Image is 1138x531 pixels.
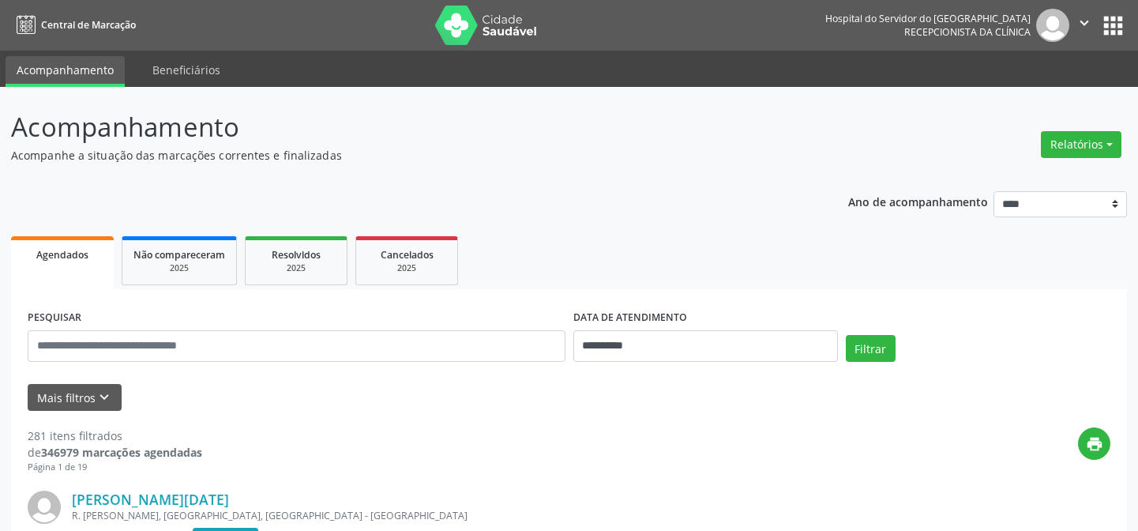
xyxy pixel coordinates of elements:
button:  [1069,9,1099,42]
div: 2025 [367,262,446,274]
a: [PERSON_NAME][DATE] [72,491,229,508]
label: PESQUISAR [28,306,81,330]
span: Agendados [36,248,88,262]
div: Página 1 de 19 [28,461,202,474]
span: Não compareceram [133,248,225,262]
div: de [28,444,202,461]
span: Resolvidos [272,248,321,262]
a: Beneficiários [141,56,231,84]
span: Recepcionista da clínica [904,25,1031,39]
img: img [28,491,61,524]
i:  [1076,14,1093,32]
div: 281 itens filtrados [28,427,202,444]
button: Filtrar [846,335,896,362]
div: 2025 [133,262,225,274]
span: Cancelados [381,248,434,262]
label: DATA DE ATENDIMENTO [573,306,687,330]
strong: 346979 marcações agendadas [41,445,202,460]
p: Ano de acompanhamento [848,191,988,211]
i: print [1086,435,1103,453]
p: Acompanhamento [11,107,792,147]
button: Mais filtroskeyboard_arrow_down [28,384,122,412]
div: 2025 [257,262,336,274]
img: img [1036,9,1069,42]
p: Acompanhe a situação das marcações correntes e finalizadas [11,147,792,164]
div: R. [PERSON_NAME], [GEOGRAPHIC_DATA], [GEOGRAPHIC_DATA] - [GEOGRAPHIC_DATA] [72,509,873,522]
button: print [1078,427,1110,460]
span: Central de Marcação [41,18,136,32]
button: apps [1099,12,1127,40]
a: Central de Marcação [11,12,136,38]
a: Acompanhamento [6,56,125,87]
button: Relatórios [1041,131,1121,158]
i: keyboard_arrow_down [96,389,113,406]
div: Hospital do Servidor do [GEOGRAPHIC_DATA] [825,12,1031,25]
